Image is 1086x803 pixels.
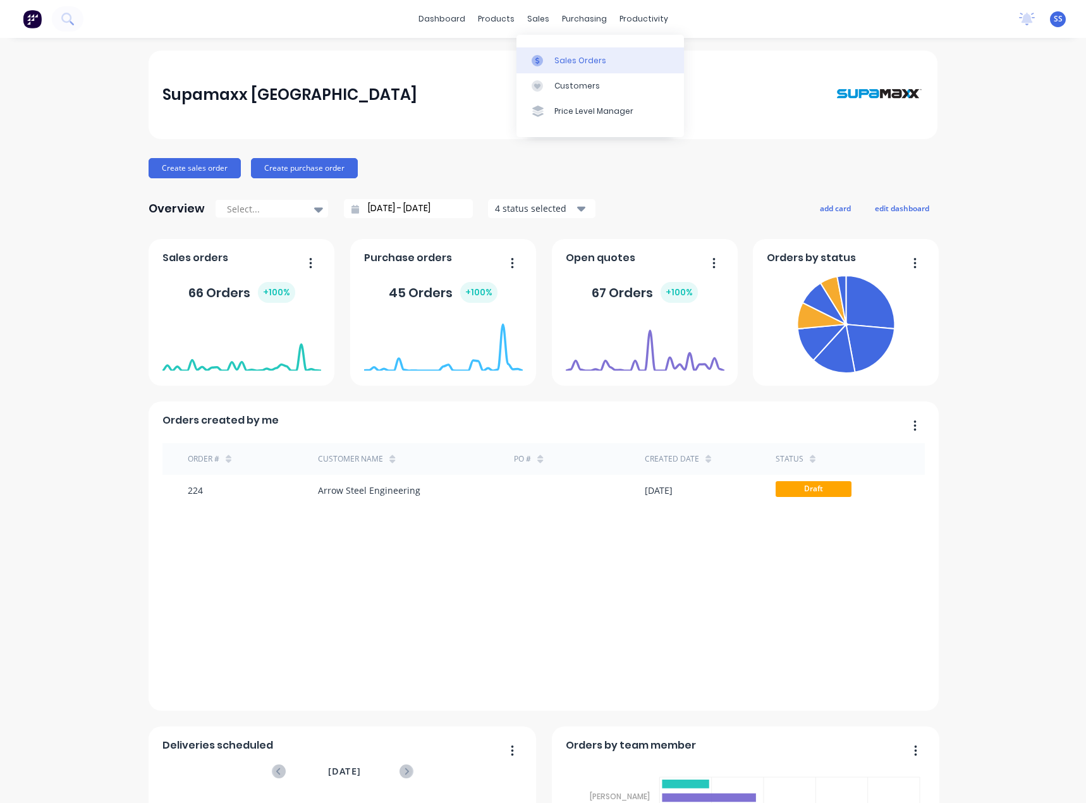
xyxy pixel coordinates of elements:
div: 45 Orders [389,282,497,303]
div: Supamaxx [GEOGRAPHIC_DATA] [162,82,417,107]
div: Price Level Manager [554,106,633,117]
span: Sales orders [162,250,228,266]
div: Arrow Steel Engineering [318,484,420,497]
div: Sales Orders [554,55,606,66]
div: status [776,453,803,465]
div: Order # [188,453,219,465]
button: Create purchase order [251,158,358,178]
span: Orders by team member [566,738,696,753]
span: SS [1054,13,1063,25]
div: + 100 % [460,282,497,303]
div: PO # [514,453,531,465]
div: Overview [149,196,205,221]
button: add card [812,200,859,216]
img: Supamaxx Australia [835,63,924,126]
div: 67 Orders [592,282,698,303]
a: Customers [516,73,684,99]
button: 4 status selected [488,199,595,218]
div: + 100 % [258,282,295,303]
span: Purchase orders [364,250,452,266]
span: [DATE] [328,764,361,778]
a: Price Level Manager [516,99,684,124]
img: Factory [23,9,42,28]
a: Sales Orders [516,47,684,73]
div: purchasing [556,9,613,28]
div: products [472,9,521,28]
div: productivity [613,9,674,28]
div: + 100 % [661,282,698,303]
button: edit dashboard [867,200,937,216]
a: dashboard [412,9,472,28]
div: Customer Name [318,453,383,465]
tspan: [PERSON_NAME] [590,791,650,802]
span: Draft [776,481,851,497]
div: Customers [554,80,600,92]
span: Deliveries scheduled [162,738,273,753]
button: Create sales order [149,158,241,178]
span: Open quotes [566,250,635,266]
div: [DATE] [645,484,673,497]
div: Created date [645,453,699,465]
div: sales [521,9,556,28]
div: 224 [188,484,203,497]
div: 4 status selected [495,202,575,215]
div: 66 Orders [188,282,295,303]
span: Orders by status [767,250,856,266]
